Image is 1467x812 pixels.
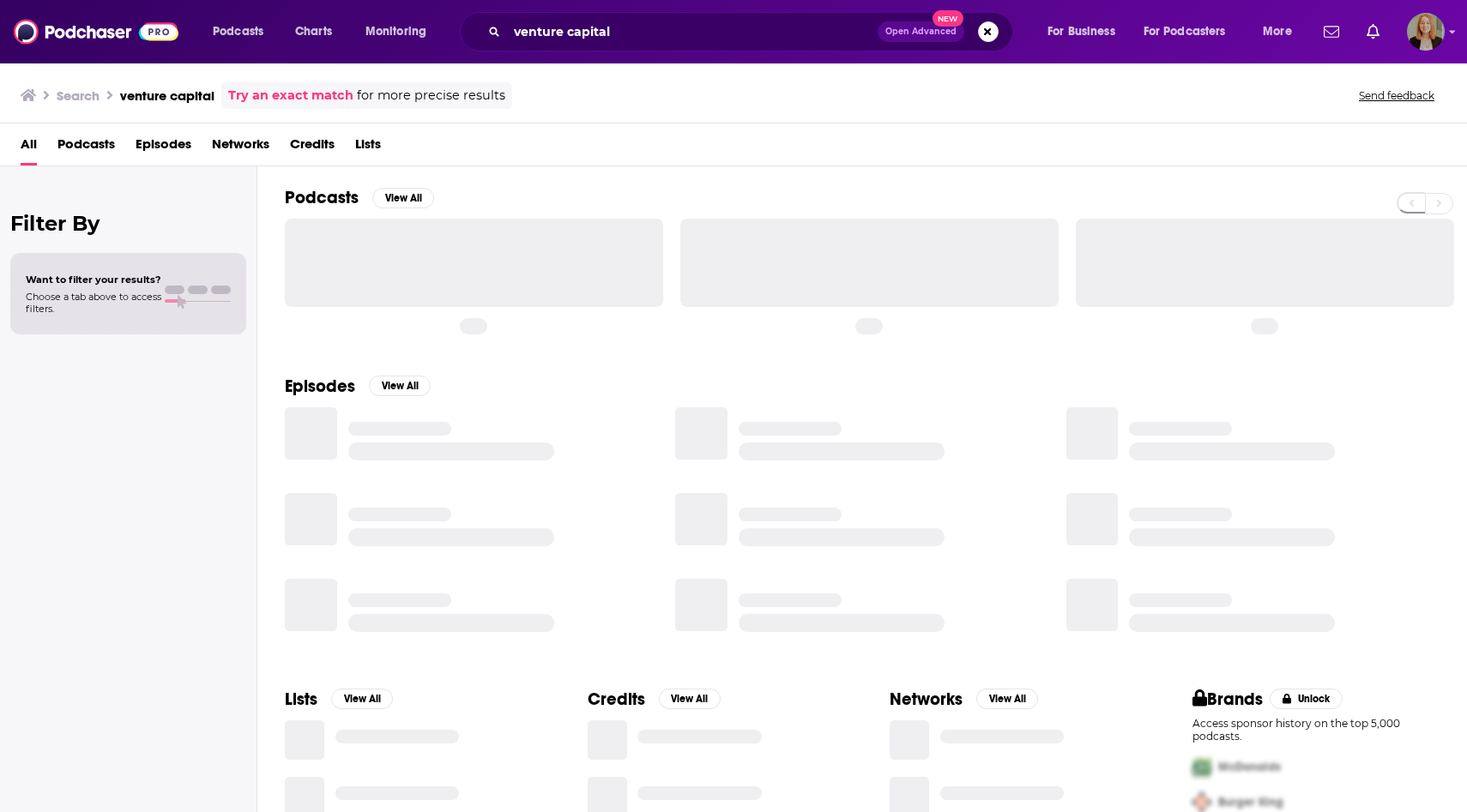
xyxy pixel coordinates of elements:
[365,20,426,44] span: Monitoring
[136,130,191,165] a: Episodes
[1144,20,1226,44] span: For Podcasters
[1035,18,1137,45] button: open menu
[285,376,355,397] h2: Episodes
[890,689,1038,710] a: NetworksView All
[353,18,449,45] button: open menu
[1317,17,1346,46] a: Show notifications dropdown
[57,87,100,104] h3: Search
[878,21,964,42] button: Open AdvancedNew
[213,20,263,44] span: Podcasts
[369,376,431,396] button: View All
[588,689,721,710] a: CreditsView All
[1047,20,1115,44] span: For Business
[120,87,214,104] h3: venture capital
[1192,717,1440,743] p: Access sponsor history on the top 5,000 podcasts.
[1354,88,1440,103] button: Send feedback
[355,130,381,165] a: Lists
[26,291,161,315] span: Choose a tab above to access filters.
[372,188,434,208] button: View All
[1218,760,1281,774] span: McDonalds
[285,689,317,710] h2: Lists
[1407,13,1445,51] img: User Profile
[890,689,963,710] h2: Networks
[1132,18,1251,45] button: open menu
[228,86,353,105] a: Try an exact match
[285,187,434,208] a: PodcastsView All
[285,376,431,397] a: EpisodesView All
[331,689,393,709] button: View All
[659,689,721,709] button: View All
[285,689,393,710] a: ListsView All
[1407,13,1445,51] span: Logged in as emckenzie
[1192,689,1264,710] h2: Brands
[10,211,246,236] h2: Filter By
[976,689,1038,709] button: View All
[26,274,161,286] span: Want to filter your results?
[14,15,178,48] img: Podchaser - Follow, Share and Rate Podcasts
[885,27,957,36] span: Open Advanced
[1218,795,1283,809] span: Burger King
[285,187,359,208] h2: Podcasts
[1407,13,1445,51] button: Show profile menu
[290,130,335,165] a: Credits
[295,20,332,44] span: Charts
[201,18,286,45] button: open menu
[933,10,963,27] span: New
[1360,17,1386,46] a: Show notifications dropdown
[588,689,645,710] h2: Credits
[1263,20,1292,44] span: More
[476,12,1029,51] div: Search podcasts, credits, & more...
[357,86,505,105] span: for more precise results
[212,130,269,165] a: Networks
[1251,18,1313,45] button: open menu
[57,130,115,165] a: Podcasts
[1186,749,1218,785] img: First Pro Logo
[21,130,37,165] a: All
[507,18,878,45] input: Search podcasts, credits, & more...
[1270,689,1343,709] button: Unlock
[284,18,342,45] a: Charts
